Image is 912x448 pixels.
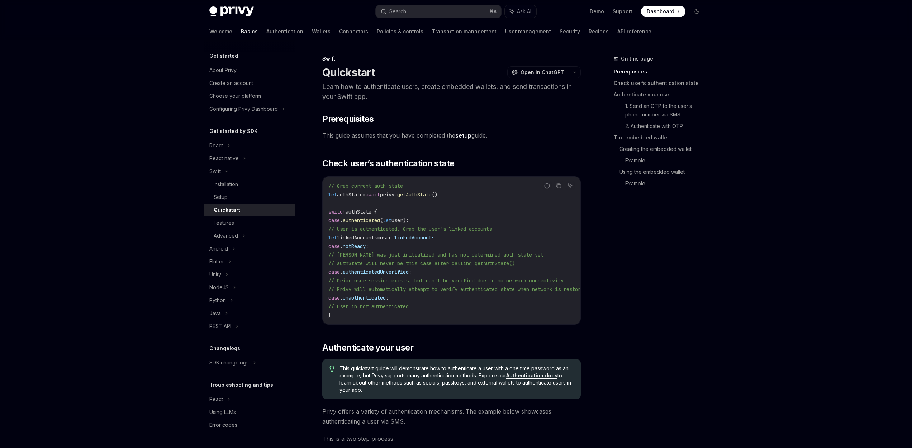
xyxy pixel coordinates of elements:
span: case [328,295,340,301]
a: Setup [204,191,295,204]
span: await [366,191,380,198]
span: user. [380,234,394,241]
span: case [328,269,340,275]
a: Demo [590,8,604,15]
div: Python [209,296,226,305]
a: User management [505,23,551,40]
span: authState { [346,209,377,215]
a: Create an account [204,77,295,90]
span: unauthenticated [343,295,386,301]
span: let [328,234,337,241]
div: Android [209,244,228,253]
span: linkedAccounts [337,234,377,241]
a: Connectors [339,23,368,40]
a: Example [625,178,708,189]
button: Open in ChatGPT [507,66,569,78]
span: = [377,234,380,241]
span: : [386,295,389,301]
div: Advanced [214,232,238,240]
button: Ask AI [505,5,536,18]
a: Policies & controls [377,23,423,40]
button: Toggle dark mode [691,6,703,17]
span: = [363,191,366,198]
div: Swift [209,167,221,176]
button: Copy the contents from the code block [554,181,563,190]
span: authenticated [343,217,380,224]
span: // User in not authenticated. [328,303,412,310]
a: Features [204,216,295,229]
a: setup [455,132,471,139]
div: Search... [389,7,409,16]
a: API reference [617,23,651,40]
div: Using LLMs [209,408,236,416]
h5: Get started by SDK [209,127,258,135]
a: Example [625,155,708,166]
div: About Privy [209,66,237,75]
div: Unity [209,270,221,279]
button: Search...⌘K [376,5,501,18]
img: dark logo [209,6,254,16]
a: Security [560,23,580,40]
span: case [328,217,340,224]
span: Ask AI [517,8,531,15]
a: Welcome [209,23,232,40]
span: // User is authenticated. Grab the user's linked accounts [328,226,492,232]
div: Create an account [209,79,253,87]
span: ⌘ K [489,9,497,14]
h5: Changelogs [209,344,240,353]
div: Flutter [209,257,224,266]
h1: Quickstart [322,66,375,79]
h5: Troubleshooting and tips [209,381,273,389]
span: Dashboard [647,8,674,15]
a: Installation [204,178,295,191]
span: // Prior user session exists, but can't be verified due to no network connectivity. [328,277,566,284]
span: . [340,269,343,275]
span: switch [328,209,346,215]
span: Check user’s authentication state [322,158,454,169]
a: Using LLMs [204,406,295,419]
span: This is a two step process: [322,434,581,444]
span: // authState will never be this case after calling getAuthState() [328,260,515,267]
a: 2. Authenticate with OTP [625,120,708,132]
a: Choose your platform [204,90,295,103]
p: Learn how to authenticate users, create embedded wallets, and send transactions in your Swift app. [322,82,581,102]
span: . [340,217,343,224]
span: This quickstart guide will demonstrate how to authenticate a user with a one time password as an ... [339,365,574,394]
span: let [383,217,391,224]
div: REST API [209,322,231,330]
a: Authenticate your user [614,89,708,100]
h5: Get started [209,52,238,60]
div: Installation [214,180,238,189]
span: privy. [380,191,397,198]
span: // [PERSON_NAME] was just initialized and has not determined auth state yet [328,252,543,258]
span: // Privy will automatically attempt to verify authenticated state when network is restored. [328,286,589,292]
span: authenticatedUnverified [343,269,409,275]
div: Error codes [209,421,237,429]
div: Java [209,309,221,318]
a: Recipes [589,23,609,40]
a: Prerequisites [614,66,708,77]
div: React native [209,154,239,163]
button: Report incorrect code [542,181,552,190]
a: Error codes [204,419,295,432]
span: ( [380,217,383,224]
svg: Tip [329,366,334,372]
a: 1. Send an OTP to the user’s phone number via SMS [625,100,708,120]
a: Basics [241,23,258,40]
span: notReady [343,243,366,249]
div: NodeJS [209,283,229,292]
span: Prerequisites [322,113,374,125]
span: case [328,243,340,249]
span: . [340,243,343,249]
div: Swift [322,55,581,62]
span: authState [337,191,363,198]
div: React [209,395,223,404]
div: Choose your platform [209,92,261,100]
a: The embedded wallet [614,132,708,143]
div: Features [214,219,234,227]
span: : [409,269,412,275]
a: Using the embedded wallet [619,166,708,178]
span: let [328,191,337,198]
span: This guide assumes that you have completed the guide. [322,130,581,140]
span: // Grab current auth state [328,183,403,189]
